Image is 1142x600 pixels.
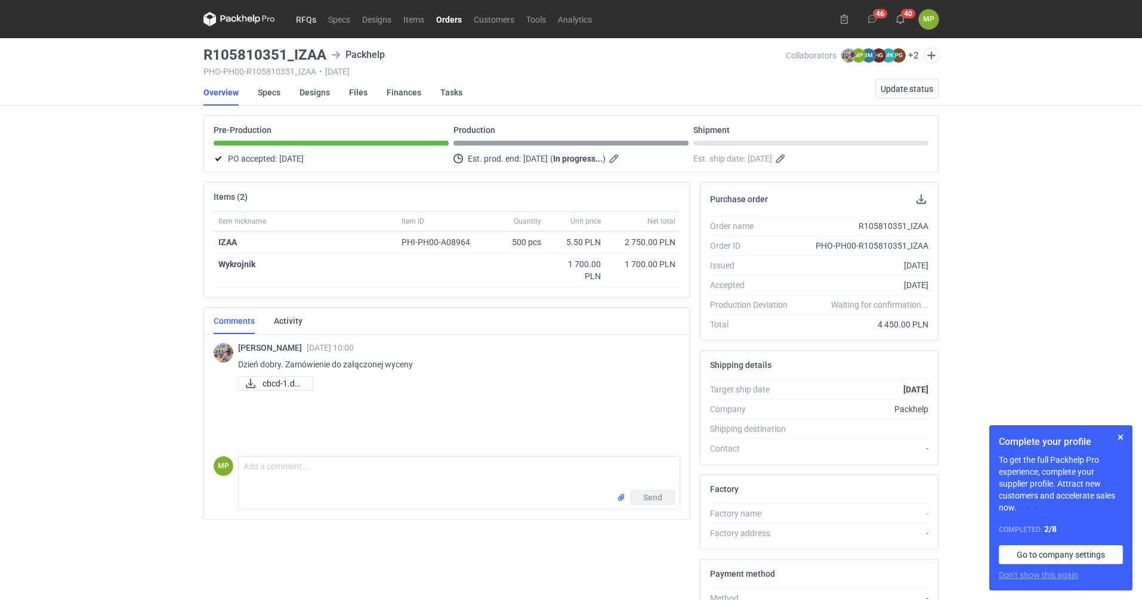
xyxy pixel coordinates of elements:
div: 4 450.00 PLN [797,318,928,330]
a: Overview [203,79,239,106]
div: 5.50 PLN [551,236,601,248]
button: Download PO [914,192,928,206]
button: MP [919,10,939,29]
div: Target ship date [710,383,797,395]
div: PO accepted: [214,151,449,166]
figcaption: MP [214,456,233,476]
div: Order name [710,220,797,232]
a: Tasks [440,79,462,106]
a: Designs [356,12,397,26]
div: Production Deviation [710,299,797,311]
strong: Wykrojnik [218,259,255,269]
span: Net total [647,217,675,226]
div: 1 700.00 PLN [551,258,601,282]
h2: Items (2) [214,192,248,202]
strong: 2 / 8 [1044,524,1057,534]
div: Magdalena Polakowska [919,10,939,29]
span: Quantity [514,217,541,226]
em: ( [550,154,553,163]
button: Don’t show this again [999,569,1078,581]
div: R105810351_IZAA [797,220,928,232]
div: Factory address [710,527,797,539]
span: Send [643,493,662,502]
span: [PERSON_NAME] [238,343,307,352]
span: [DATE] 10:00 [307,343,354,352]
div: [DATE] [797,259,928,271]
button: Update status [875,79,939,98]
svg: Packhelp Pro [203,12,275,26]
h2: Shipping details [710,360,771,370]
span: [DATE] [748,151,772,166]
a: Finances [387,79,421,106]
span: Item ID [402,217,424,226]
h2: Purchase order [710,194,768,204]
strong: IZAA [218,237,237,247]
div: 500 pcs [486,231,546,253]
div: Est. prod. end: [453,151,689,166]
div: - [797,527,928,539]
strong: In progress... [553,154,603,163]
button: +2 [908,50,919,61]
h2: Factory [710,484,739,494]
div: Packhelp [331,48,385,62]
figcaption: MK [881,48,896,63]
img: Michał Palasek [841,48,856,63]
div: Est. ship date: [693,151,928,166]
button: Send [631,490,675,505]
div: Accepted [710,279,797,291]
div: Completed: [999,523,1123,536]
h1: Complete your profile [999,435,1123,449]
img: Michał Palasek [214,343,233,363]
figcaption: HG [872,48,886,63]
div: Contact [710,443,797,454]
span: Unit price [570,217,601,226]
a: Customers [468,12,520,26]
div: PHI-PH00-A08964 [402,236,482,248]
span: Collaborators [786,51,837,60]
div: Total [710,318,797,330]
figcaption: MP [851,48,866,63]
button: Edit estimated shipping date [774,151,789,166]
em: ) [603,154,606,163]
span: cbcd-1.docx [263,377,303,390]
span: • [319,67,322,76]
a: Specs [258,79,280,106]
div: Issued [710,259,797,271]
em: Waiting for confirmation... [831,299,928,311]
div: Shipping destination [710,423,797,435]
span: [DATE] [279,151,304,166]
p: Shipment [693,125,730,135]
a: RFQs [290,12,322,26]
h2: Payment method [710,569,775,579]
span: Item nickname [218,217,266,226]
a: Go to company settings [999,545,1123,564]
a: Analytics [552,12,598,26]
a: cbcd-1.docx [238,376,313,391]
div: - [797,508,928,519]
div: Order ID [710,240,797,252]
span: Update status [881,85,933,93]
div: [DATE] [797,279,928,291]
figcaption: PG [891,48,906,63]
div: PHO-PH00-R105810351_IZAA [DATE] [203,67,786,76]
p: Production [453,125,495,135]
button: 40 [891,10,910,29]
div: - [797,443,928,454]
div: 2 750.00 PLN [610,236,675,248]
button: Edit collaborators [924,48,939,63]
button: Edit estimated production end date [608,151,622,166]
a: Activity [274,308,303,334]
a: Tools [520,12,552,26]
a: Files [349,79,368,106]
h3: R105810351_IZAA [203,48,326,62]
strong: [DATE] [903,385,928,394]
div: PHO-PH00-R105810351_IZAA [797,240,928,252]
figcaption: JM [862,48,876,63]
div: Magdalena Polakowska [214,456,233,476]
a: Comments [214,308,255,334]
span: [DATE] [523,151,548,166]
button: Skip for now [1113,430,1128,444]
